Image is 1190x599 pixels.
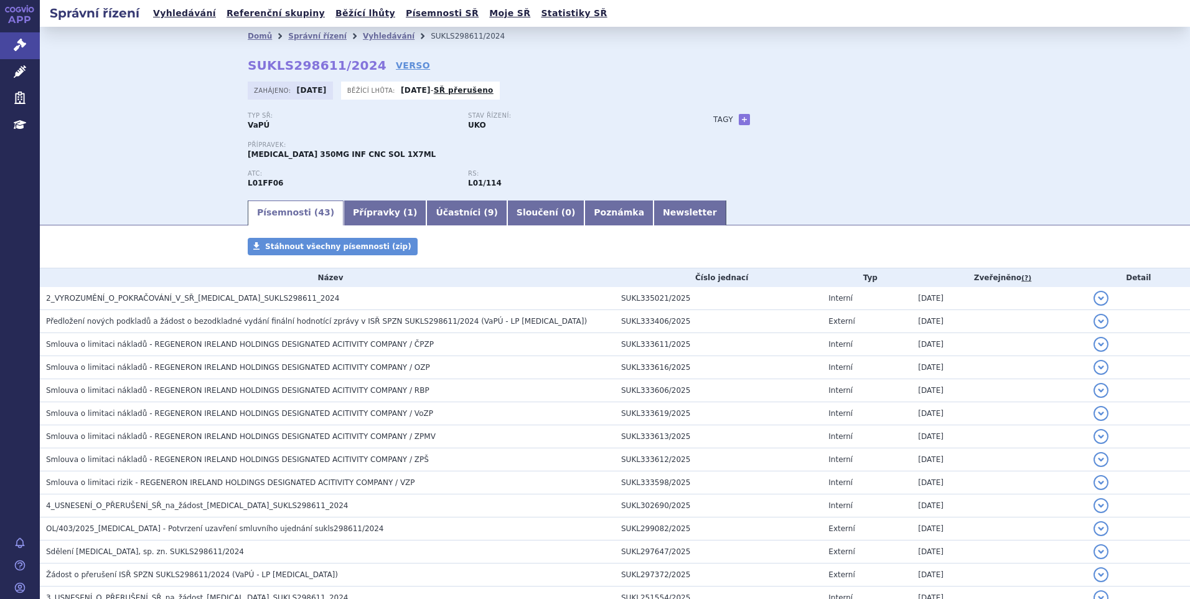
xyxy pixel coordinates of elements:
[912,425,1087,448] td: [DATE]
[265,242,411,251] span: Stáhnout všechny písemnosti (zip)
[426,200,507,225] a: Účastníci (9)
[46,294,339,303] span: 2_VYROZUMĚNÍ_O_POKRAČOVÁNÍ_V_SŘ_LIBTAYO_SUKLS298611_2024
[46,363,430,372] span: Smlouva o limitaci nákladů - REGENERON IRELAND HOLDINGS DESIGNATED ACITIVITY COMPANY / OZP
[1094,521,1108,536] button: detail
[401,85,494,95] p: -
[288,32,347,40] a: Správní řízení
[402,5,482,22] a: Písemnosti SŘ
[912,517,1087,540] td: [DATE]
[1094,383,1108,398] button: detail
[615,564,822,587] td: SUKL297372/2025
[615,471,822,494] td: SUKL333598/2025
[344,200,426,225] a: Přípravky (1)
[615,333,822,356] td: SUKL333611/2025
[332,5,399,22] a: Běžící lhůty
[912,356,1087,379] td: [DATE]
[1094,314,1108,329] button: detail
[615,425,822,448] td: SUKL333613/2025
[912,540,1087,564] td: [DATE]
[828,386,853,395] span: Interní
[828,570,855,579] span: Externí
[485,5,534,22] a: Moje SŘ
[46,501,348,510] span: 4_USNESENÍ_O_PŘERUŠENÍ_SŘ_na_žádost_LIBTAYO_SUKLS298611_2024
[1094,406,1108,421] button: detail
[401,86,431,95] strong: [DATE]
[248,170,456,177] p: ATC:
[654,200,726,225] a: Newsletter
[248,32,272,40] a: Domů
[1094,337,1108,352] button: detail
[1094,567,1108,582] button: detail
[828,478,853,487] span: Interní
[248,141,688,149] p: Přípravek:
[46,317,587,326] span: Předložení nových podkladů a žádost o bezodkladné vydání finální hodnotící zprávy v ISŘ SPZN SUKL...
[468,112,676,120] p: Stav řízení:
[828,432,853,441] span: Interní
[565,207,571,217] span: 0
[46,570,338,579] span: Žádost o přerušení ISŘ SPZN SUKLS298611/2024 (VaPÚ - LP LIBTAYO)
[739,114,750,125] a: +
[912,494,1087,517] td: [DATE]
[828,547,855,556] span: Externí
[912,268,1087,287] th: Zveřejněno
[46,432,436,441] span: Smlouva o limitaci nákladů - REGENERON IRELAND HOLDINGS DESIGNATED ACITIVITY COMPANY / ZPMV
[828,409,853,418] span: Interní
[822,268,912,287] th: Typ
[912,448,1087,471] td: [DATE]
[1094,429,1108,444] button: detail
[1094,544,1108,559] button: detail
[1094,291,1108,306] button: detail
[615,379,822,402] td: SUKL333606/2025
[615,448,822,471] td: SUKL333612/2025
[912,310,1087,333] td: [DATE]
[468,179,502,187] strong: cemiplimab
[912,471,1087,494] td: [DATE]
[248,112,456,120] p: Typ SŘ:
[46,547,244,556] span: Sdělení LIBTAYO, sp. zn. SUKLS298611/2024
[615,268,822,287] th: Číslo jednací
[615,402,822,425] td: SUKL333619/2025
[1021,274,1031,283] abbr: (?)
[248,150,436,159] span: [MEDICAL_DATA] 350MG INF CNC SOL 1X7ML
[615,287,822,310] td: SUKL335021/2025
[468,121,486,130] strong: UKO
[248,179,283,187] strong: CEMIPLIMAB
[713,112,733,127] h3: Tagy
[363,32,415,40] a: Vyhledávání
[318,207,330,217] span: 43
[46,478,415,487] span: Smlouva o limitaci rizik - REGENERON IRELAND HOLDINGS DESIGNATED ACITIVITY COMPANY / VZP
[46,455,429,464] span: Smlouva o limitaci nákladů - REGENERON IRELAND HOLDINGS DESIGNATED ACITIVITY COMPANY / ZPŠ
[248,238,418,255] a: Stáhnout všechny písemnosti (zip)
[248,58,387,73] strong: SUKLS298611/2024
[254,85,293,95] span: Zahájeno:
[297,86,327,95] strong: [DATE]
[223,5,329,22] a: Referenční skupiny
[615,494,822,517] td: SUKL302690/2025
[46,340,434,349] span: Smlouva o limitaci nákladů - REGENERON IRELAND HOLDINGS DESIGNATED ACITIVITY COMPANY / ČPZP
[615,356,822,379] td: SUKL333616/2025
[468,170,676,177] p: RS:
[1094,452,1108,467] button: detail
[828,340,853,349] span: Interní
[912,402,1087,425] td: [DATE]
[507,200,584,225] a: Sloučení (0)
[396,59,430,72] a: VERSO
[912,564,1087,587] td: [DATE]
[46,409,433,418] span: Smlouva o limitaci nákladů - REGENERON IRELAND HOLDINGS DESIGNATED ACITIVITY COMPANY / VoZP
[615,540,822,564] td: SUKL297647/2025
[615,517,822,540] td: SUKL299082/2025
[407,207,413,217] span: 1
[912,333,1087,356] td: [DATE]
[248,121,269,130] strong: VaPÚ
[1094,498,1108,513] button: detail
[828,455,853,464] span: Interní
[828,501,853,510] span: Interní
[1087,268,1190,287] th: Detail
[584,200,654,225] a: Poznámka
[912,379,1087,402] td: [DATE]
[828,524,855,533] span: Externí
[828,363,853,372] span: Interní
[40,268,615,287] th: Název
[1094,475,1108,490] button: detail
[46,386,429,395] span: Smlouva o limitaci nákladů - REGENERON IRELAND HOLDINGS DESIGNATED ACITIVITY COMPANY / RBP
